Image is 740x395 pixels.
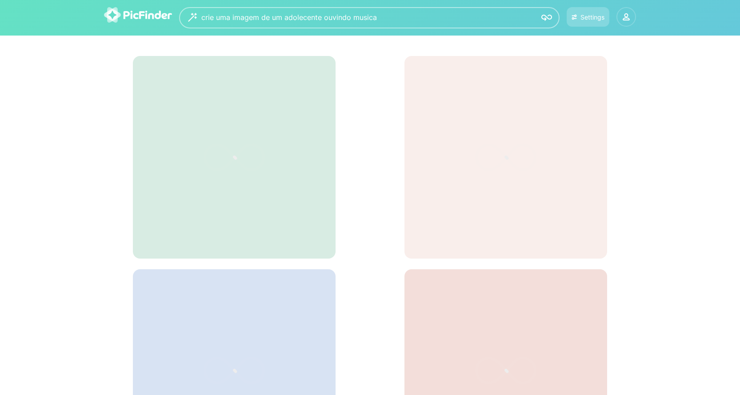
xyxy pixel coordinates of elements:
div: Settings [580,13,604,21]
img: icon-search.svg [541,12,552,23]
img: wizard.svg [188,13,197,22]
button: Settings [567,7,609,27]
img: icon-settings.svg [572,13,577,21]
img: logo-picfinder-white-transparent.svg [104,7,172,23]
